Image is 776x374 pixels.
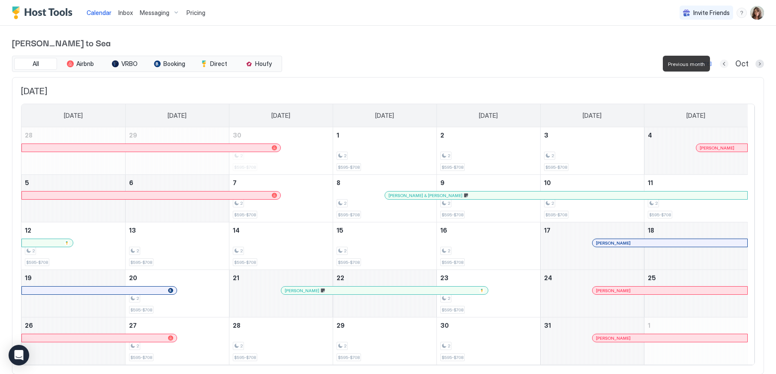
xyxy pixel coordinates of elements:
td: October 7, 2025 [229,175,333,222]
a: October 15, 2025 [333,222,436,238]
span: 20 [129,274,137,281]
td: October 14, 2025 [229,222,333,270]
a: Monday [159,104,195,127]
a: October 12, 2025 [21,222,125,238]
span: 2 [240,200,243,206]
span: 2 [240,248,243,254]
a: October 1, 2025 [333,127,436,143]
a: September 28, 2025 [21,127,125,143]
span: Previous month [668,61,705,67]
div: Open Intercom Messenger [9,345,29,365]
span: $595-$708 [442,355,463,360]
a: September 29, 2025 [126,127,229,143]
td: October 19, 2025 [21,270,125,317]
div: [PERSON_NAME] [596,240,744,246]
a: Sunday [55,104,91,127]
span: 30 [233,132,241,139]
span: 23 [440,274,448,281]
span: 16 [440,227,447,234]
span: [PERSON_NAME] [596,240,631,246]
span: 17 [544,227,550,234]
a: October 7, 2025 [229,175,333,191]
a: October 30, 2025 [437,317,540,333]
a: October 16, 2025 [437,222,540,238]
td: October 6, 2025 [125,175,229,222]
span: [PERSON_NAME] [285,288,319,293]
span: $595-$708 [130,260,152,265]
button: Direct [192,58,235,70]
span: 2 [448,200,450,206]
span: $595-$708 [130,307,152,313]
td: September 29, 2025 [125,127,229,175]
span: All [33,60,39,68]
span: Messaging [140,9,169,17]
td: October 31, 2025 [540,317,644,365]
span: [PERSON_NAME] & [PERSON_NAME] [388,193,463,198]
span: 2 [344,153,346,159]
span: 18 [648,227,654,234]
a: Tuesday [263,104,299,127]
td: October 24, 2025 [540,270,644,317]
a: October 13, 2025 [126,222,229,238]
td: October 16, 2025 [436,222,540,270]
span: $595-$708 [545,212,567,218]
span: 6 [129,179,133,186]
span: 2 [344,200,346,206]
div: [PERSON_NAME] [596,335,744,341]
div: Host Tools Logo [12,6,76,19]
button: Booking [148,58,191,70]
td: October 29, 2025 [333,317,436,365]
div: [PERSON_NAME] [285,288,484,293]
td: October 11, 2025 [644,175,748,222]
td: October 3, 2025 [540,127,644,175]
td: October 8, 2025 [333,175,436,222]
span: 12 [25,227,31,234]
span: [DATE] [375,112,394,120]
span: 2 [448,248,450,254]
span: 27 [129,322,137,329]
a: October 14, 2025 [229,222,333,238]
td: October 20, 2025 [125,270,229,317]
div: menu [737,8,747,18]
span: 2 [32,248,35,254]
td: October 12, 2025 [21,222,125,270]
td: October 2, 2025 [436,127,540,175]
div: [PERSON_NAME] [700,145,744,151]
span: [DATE] [64,112,83,120]
a: October 21, 2025 [229,270,333,286]
span: $595-$708 [234,355,256,360]
span: 3 [544,132,548,139]
span: Direct [210,60,227,68]
span: Airbnb [76,60,94,68]
span: [PERSON_NAME] [596,335,631,341]
td: October 4, 2025 [644,127,748,175]
span: [DATE] [479,112,498,120]
a: October 10, 2025 [541,175,644,191]
span: 13 [129,227,136,234]
span: $595-$708 [338,212,360,218]
span: VRBO [121,60,138,68]
span: 2 [240,343,243,349]
span: [DATE] [583,112,602,120]
td: October 18, 2025 [644,222,748,270]
span: 10 [544,179,551,186]
span: 2 [136,343,139,349]
a: October 9, 2025 [437,175,540,191]
span: $595-$708 [442,307,463,313]
a: October 22, 2025 [333,270,436,286]
span: 30 [440,322,449,329]
span: [DATE] [168,112,186,120]
span: Oct [735,59,749,69]
a: October 2, 2025 [437,127,540,143]
td: November 1, 2025 [644,317,748,365]
span: Houfy [255,60,272,68]
a: October 27, 2025 [126,317,229,333]
td: October 25, 2025 [644,270,748,317]
span: 2 [655,200,658,206]
a: October 11, 2025 [644,175,748,191]
span: $595-$708 [338,355,360,360]
span: 26 [25,322,33,329]
span: $595-$708 [130,355,152,360]
button: Previous month [720,60,728,68]
td: October 1, 2025 [333,127,436,175]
